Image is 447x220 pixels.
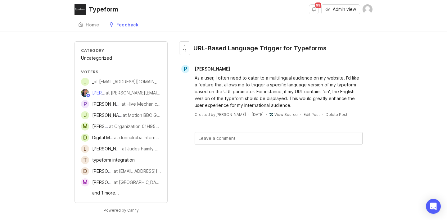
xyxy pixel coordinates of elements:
div: at [PERSON_NAME][EMAIL_ADDRESS][PERSON_NAME][DOMAIN_NAME] [106,89,161,96]
a: and 1 more... [92,190,161,196]
span: [PERSON_NAME] [92,146,127,151]
span: [PERSON_NAME] [92,90,127,95]
div: Voters [81,69,161,75]
span: typeform integration [92,157,135,163]
div: URL-Based Language Trigger for Typeforms [193,44,327,53]
a: DDigital Marketing dormakabaat dormakaba International Holding AG Group Communications [81,134,161,142]
div: L [81,145,89,153]
a: Feedback [105,19,142,31]
div: Typeform [89,6,118,12]
a: Powered by Canny [103,207,140,214]
div: As a user, I often need to cater to a multilingual audience on my website. I'd like a feature tha... [195,75,363,109]
div: Open Intercom Messenger [426,199,441,214]
div: Home [86,23,99,27]
div: J [81,111,89,119]
a: __at [EMAIL_ADDRESS][DOMAIN_NAME] [81,78,161,86]
div: Category [81,48,161,53]
span: [PERSON_NAME] [195,66,230,71]
a: m[PERSON_NAME]at Organization 01H95Z5Q355244K5CYV7NNGGKN [81,122,161,131]
button: Admin view [321,4,360,14]
div: t [81,156,89,164]
div: Delete Post [326,112,347,117]
a: Home [74,19,103,31]
div: Feedback [116,23,138,27]
div: P [181,65,189,73]
span: _ [92,79,97,84]
div: at [EMAIL_ADDRESS][DOMAIN_NAME] [94,78,161,85]
div: at Hive Mechanics Ltd. [121,101,161,108]
div: · [300,112,301,117]
span: [PERSON_NAME] [92,168,127,174]
button: Notifications [309,4,319,14]
div: _ [81,78,89,86]
div: P [81,100,89,108]
a: View Source [274,112,298,117]
div: D [81,134,89,142]
div: at Organization 01H95Z5Q355244K5CYV7NNGGKN [109,123,161,130]
div: at Judes Family GmbH [122,145,161,152]
span: [PERSON_NAME] [92,112,127,118]
a: [DATE] [252,112,264,117]
span: Admin view [333,6,356,12]
span: [PERSON_NAME] [92,180,127,185]
a: D[PERSON_NAME]at [EMAIL_ADDRESS][DOMAIN_NAME] [81,167,161,175]
a: ttypeform integration [81,156,135,164]
button: 11 [179,41,190,55]
div: · [322,112,323,117]
div: at [EMAIL_ADDRESS][DOMAIN_NAME] [114,168,161,175]
img: Typeform logo [74,4,86,15]
img: member badge [86,93,91,98]
span: [PERSON_NAME] [92,101,127,107]
div: at dormakaba International Holding AG Group Communications [114,134,161,141]
a: P[PERSON_NAME] [178,65,235,73]
span: 99 [315,2,321,8]
span: 11 [183,48,187,53]
span: Digital Marketing dormakaba [92,135,151,140]
span: [PERSON_NAME] [92,124,127,129]
div: Edit Post [304,112,320,117]
div: Created by [PERSON_NAME] [195,112,246,117]
div: D [81,167,89,175]
a: M[PERSON_NAME]at [GEOGRAPHIC_DATA] e-commerce [81,178,161,186]
img: Danielle Wilson [81,89,89,97]
div: M [81,178,89,186]
a: J[PERSON_NAME]at Motion BBC GmbH [81,111,161,119]
img: zendesk [269,113,273,117]
img: Andrew Demeter [363,4,372,14]
div: · [248,112,249,117]
div: m [81,122,89,131]
div: Uncategorized [81,55,161,62]
a: P[PERSON_NAME]at Hive Mechanics Ltd. [81,100,161,108]
a: Danielle Wilson[PERSON_NAME]at [PERSON_NAME][EMAIL_ADDRESS][PERSON_NAME][DOMAIN_NAME] [81,89,161,97]
div: at [GEOGRAPHIC_DATA] e-commerce [114,179,161,186]
div: at Motion BBC GmbH [123,112,161,119]
div: · [266,112,267,117]
a: L[PERSON_NAME]at Judes Family GmbH [81,145,161,153]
